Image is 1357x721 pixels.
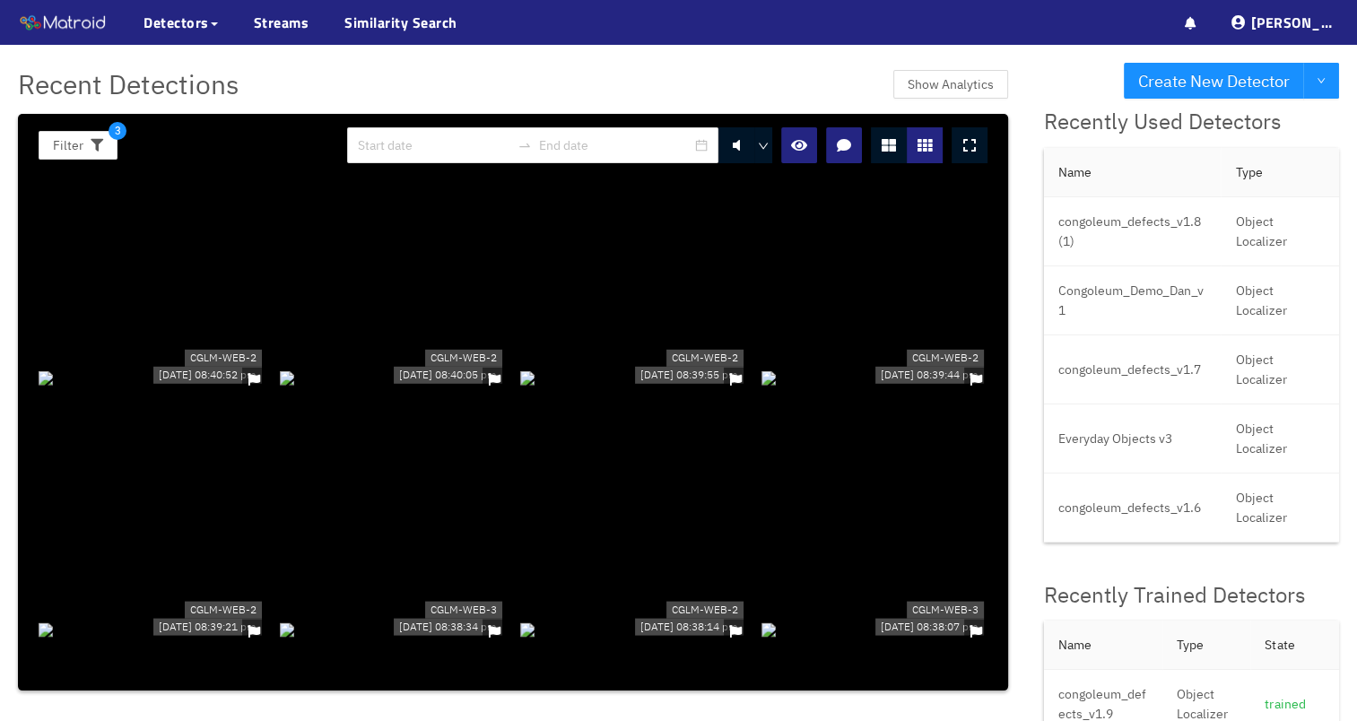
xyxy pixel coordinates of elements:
[425,350,502,367] div: CGLM-WEB-2
[1162,621,1251,670] th: Type
[185,601,262,618] div: CGLM-WEB-2
[144,12,209,33] span: Detectors
[254,12,309,33] a: Streams
[907,350,984,367] div: CGLM-WEB-2
[1138,68,1290,94] span: Create New Detector
[1044,266,1221,335] td: Congoleum_Demo_Dan_v1
[344,12,457,33] a: Similarity Search
[907,601,984,618] div: CGLM-WEB-3
[358,135,510,155] input: Start date
[1303,63,1339,99] button: down
[1221,404,1339,473] td: Object Localizer
[1124,63,1304,99] button: Create New Detector
[1221,473,1339,543] td: Object Localizer
[666,350,744,367] div: CGLM-WEB-2
[1044,404,1221,473] td: Everyday Objects v3
[1221,197,1339,266] td: Object Localizer
[875,366,984,383] div: [DATE] 08:39:44 pm
[539,135,692,155] input: End date
[1317,76,1326,87] span: down
[425,601,502,618] div: CGLM-WEB-3
[518,138,532,152] span: swap-right
[1044,105,1339,139] div: Recently Used Detectors
[1221,266,1339,335] td: Object Localizer
[875,618,984,635] div: [DATE] 08:38:07 pm
[666,601,744,618] div: CGLM-WEB-2
[53,135,83,155] span: Filter
[1221,148,1339,197] th: Type
[153,366,262,383] div: [DATE] 08:40:52 pm
[908,74,994,94] span: Show Analytics
[1265,694,1325,714] div: trained
[893,70,1008,99] button: Show Analytics
[635,618,744,635] div: [DATE] 08:38:14 pm
[394,366,502,383] div: [DATE] 08:40:05 pm
[1044,335,1221,404] td: congoleum_defects_v1.7
[1044,578,1339,612] div: Recently Trained Detectors
[39,131,117,160] button: Filter
[635,366,744,383] div: [DATE] 08:39:55 pm
[1044,473,1221,543] td: congoleum_defects_v1.6
[394,618,502,635] div: [DATE] 08:38:34 pm
[153,618,262,635] div: [DATE] 08:39:21 pm
[1044,621,1162,670] th: Name
[518,138,532,152] span: to
[758,141,769,152] span: down
[1044,148,1221,197] th: Name
[1250,621,1339,670] th: State
[109,122,126,140] span: 3
[1044,197,1221,266] td: congoleum_defects_v1.8 (1)
[185,350,262,367] div: CGLM-WEB-2
[1221,335,1339,404] td: Object Localizer
[18,10,108,37] img: Matroid logo
[18,63,239,105] span: Recent Detections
